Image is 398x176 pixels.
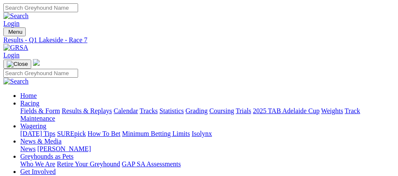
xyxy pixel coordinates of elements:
img: Search [3,12,29,20]
a: 2025 TAB Adelaide Cup [253,107,319,114]
div: News & Media [20,145,395,153]
a: Fields & Form [20,107,60,114]
a: Weights [321,107,343,114]
a: Tracks [140,107,158,114]
img: Close [7,61,28,68]
a: News & Media [20,138,62,145]
a: Results & Replays [62,107,112,114]
div: Racing [20,107,395,122]
a: Login [3,20,19,27]
a: Grading [186,107,208,114]
a: Trials [236,107,251,114]
div: Greyhounds as Pets [20,160,395,168]
input: Search [3,3,78,12]
a: Get Involved [20,168,56,175]
a: Greyhounds as Pets [20,153,73,160]
button: Toggle navigation [3,27,26,36]
a: SUREpick [57,130,86,137]
a: [PERSON_NAME] [37,145,91,152]
a: [DATE] Tips [20,130,55,137]
a: Statistics [160,107,184,114]
a: How To Bet [88,130,121,137]
a: Home [20,92,37,99]
a: GAP SA Assessments [122,160,181,168]
input: Search [3,69,78,78]
a: Racing [20,100,39,107]
a: Retire Your Greyhound [57,160,120,168]
a: News [20,145,35,152]
a: Who We Are [20,160,55,168]
img: logo-grsa-white.png [33,59,40,66]
a: Track Maintenance [20,107,360,122]
a: Login [3,51,19,59]
a: Results - Q1 Lakeside - Race 7 [3,36,395,44]
a: Coursing [209,107,234,114]
button: Toggle navigation [3,60,31,69]
span: Menu [8,29,22,35]
img: GRSA [3,44,28,51]
a: Isolynx [192,130,212,137]
img: Search [3,78,29,85]
div: Wagering [20,130,395,138]
a: Wagering [20,122,46,130]
a: Calendar [114,107,138,114]
a: Minimum Betting Limits [122,130,190,137]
